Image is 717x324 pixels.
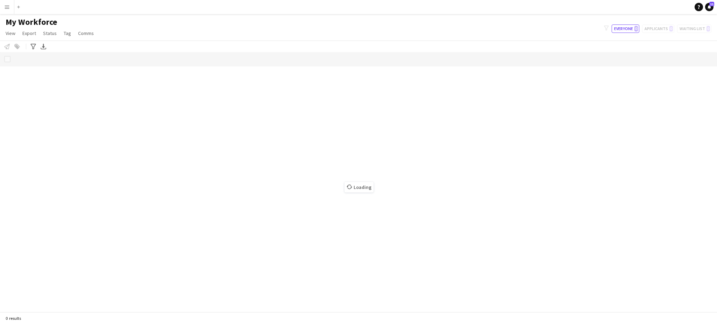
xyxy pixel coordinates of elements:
[3,29,18,38] a: View
[43,30,57,36] span: Status
[64,30,71,36] span: Tag
[6,17,57,27] span: My Workforce
[39,42,48,51] app-action-btn: Export XLSX
[612,24,639,33] button: Everyone0
[40,29,60,38] a: Status
[709,2,714,6] span: 11
[6,30,15,36] span: View
[75,29,97,38] a: Comms
[61,29,74,38] a: Tag
[22,30,36,36] span: Export
[634,26,638,31] span: 0
[705,3,713,11] a: 11
[20,29,39,38] a: Export
[344,182,374,192] span: Loading
[78,30,94,36] span: Comms
[29,42,37,51] app-action-btn: Advanced filters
